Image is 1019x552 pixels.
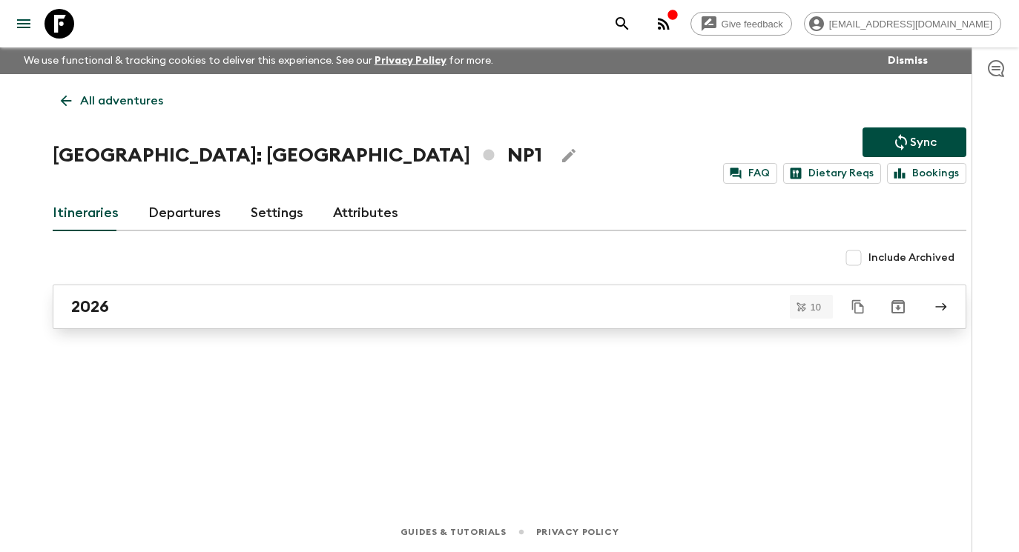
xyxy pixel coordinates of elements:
[333,196,398,231] a: Attributes
[910,133,937,151] p: Sync
[884,50,931,71] button: Dismiss
[607,9,637,39] button: search adventures
[18,47,499,74] p: We use functional & tracking cookies to deliver this experience. See our for more.
[863,127,966,157] button: Sync adventure departures to the booking engine
[148,196,221,231] a: Departures
[53,141,542,170] h1: [GEOGRAPHIC_DATA]: [GEOGRAPHIC_DATA] NP1
[80,92,163,110] p: All adventures
[536,524,619,540] a: Privacy Policy
[845,293,871,320] button: Duplicate
[883,292,913,322] button: Archive
[868,250,954,265] span: Include Archived
[821,19,1000,30] span: [EMAIL_ADDRESS][DOMAIN_NAME]
[554,141,584,170] button: Edit Adventure Title
[690,12,792,36] a: Give feedback
[375,56,446,66] a: Privacy Policy
[783,163,881,184] a: Dietary Reqs
[53,196,119,231] a: Itineraries
[400,524,507,540] a: Guides & Tutorials
[887,163,966,184] a: Bookings
[71,297,109,316] h2: 2026
[9,9,39,39] button: menu
[804,12,1001,36] div: [EMAIL_ADDRESS][DOMAIN_NAME]
[251,196,303,231] a: Settings
[802,302,830,312] span: 10
[713,19,791,30] span: Give feedback
[53,285,966,329] a: 2026
[53,86,171,116] a: All adventures
[723,163,777,184] a: FAQ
